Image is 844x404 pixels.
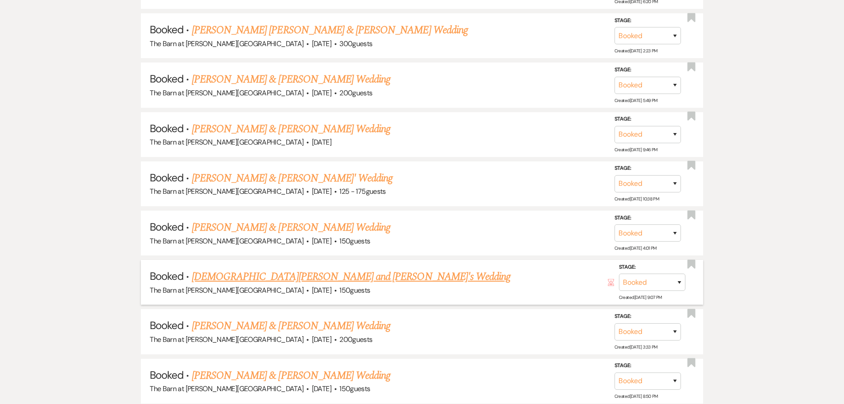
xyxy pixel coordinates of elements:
[192,220,390,235] a: [PERSON_NAME] & [PERSON_NAME] Wedding
[312,39,331,48] span: [DATE]
[615,65,681,75] label: Stage:
[192,318,390,334] a: [PERSON_NAME] & [PERSON_NAME] Wedding
[150,88,303,98] span: The Barn at [PERSON_NAME][GEOGRAPHIC_DATA]
[312,384,331,393] span: [DATE]
[615,196,659,202] span: Created: [DATE] 10:38 PM
[619,263,685,272] label: Stage:
[192,121,390,137] a: [PERSON_NAME] & [PERSON_NAME] Wedding
[192,368,390,384] a: [PERSON_NAME] & [PERSON_NAME] Wedding
[150,368,183,382] span: Booked
[615,98,657,103] span: Created: [DATE] 5:49 PM
[615,361,681,371] label: Stage:
[312,286,331,295] span: [DATE]
[339,187,385,196] span: 125 - 175 guests
[312,88,331,98] span: [DATE]
[150,269,183,283] span: Booked
[615,164,681,173] label: Stage:
[150,335,303,344] span: The Barn at [PERSON_NAME][GEOGRAPHIC_DATA]
[150,384,303,393] span: The Barn at [PERSON_NAME][GEOGRAPHIC_DATA]
[150,122,183,135] span: Booked
[619,294,662,300] span: Created: [DATE] 9:07 PM
[339,335,372,344] span: 200 guests
[312,187,331,196] span: [DATE]
[339,39,372,48] span: 300 guests
[192,71,390,87] a: [PERSON_NAME] & [PERSON_NAME] Wedding
[615,393,658,399] span: Created: [DATE] 8:50 PM
[615,48,657,54] span: Created: [DATE] 2:23 PM
[615,213,681,223] label: Stage:
[312,236,331,246] span: [DATE]
[339,88,372,98] span: 200 guests
[312,137,331,147] span: [DATE]
[615,245,657,251] span: Created: [DATE] 4:01 PM
[192,269,510,285] a: [DEMOGRAPHIC_DATA][PERSON_NAME] and [PERSON_NAME]'s Wedding
[150,236,303,246] span: The Barn at [PERSON_NAME][GEOGRAPHIC_DATA]
[150,23,183,36] span: Booked
[150,137,303,147] span: The Barn at [PERSON_NAME][GEOGRAPHIC_DATA]
[615,16,681,26] label: Stage:
[339,236,370,246] span: 150 guests
[192,22,468,38] a: [PERSON_NAME] [PERSON_NAME] & [PERSON_NAME] Wedding
[150,286,303,295] span: The Barn at [PERSON_NAME][GEOGRAPHIC_DATA]
[339,384,370,393] span: 150 guests
[615,147,657,153] span: Created: [DATE] 9:46 PM
[192,170,393,186] a: [PERSON_NAME] & [PERSON_NAME]' Wedding
[150,171,183,184] span: Booked
[615,344,657,349] span: Created: [DATE] 3:33 PM
[150,39,303,48] span: The Barn at [PERSON_NAME][GEOGRAPHIC_DATA]
[615,312,681,322] label: Stage:
[615,114,681,124] label: Stage:
[150,72,183,86] span: Booked
[150,318,183,332] span: Booked
[339,286,370,295] span: 150 guests
[150,187,303,196] span: The Barn at [PERSON_NAME][GEOGRAPHIC_DATA]
[150,220,183,234] span: Booked
[312,335,331,344] span: [DATE]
